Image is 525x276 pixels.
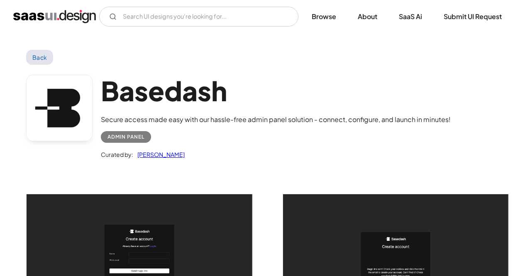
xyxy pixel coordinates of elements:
a: SaaS Ai [389,7,432,26]
div: Secure access made easy with our hassle-free admin panel solution - connect, configure, and launc... [101,115,451,125]
h1: Basedash [101,75,451,107]
input: Search UI designs you're looking for... [99,7,298,27]
div: Curated by: [101,149,133,159]
a: home [13,10,96,23]
a: [PERSON_NAME] [133,149,185,159]
a: Back [26,50,53,65]
a: Browse [302,7,346,26]
a: Submit UI Request [434,7,512,26]
a: About [348,7,387,26]
form: Email Form [99,7,298,27]
div: Admin Panel [107,132,144,142]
